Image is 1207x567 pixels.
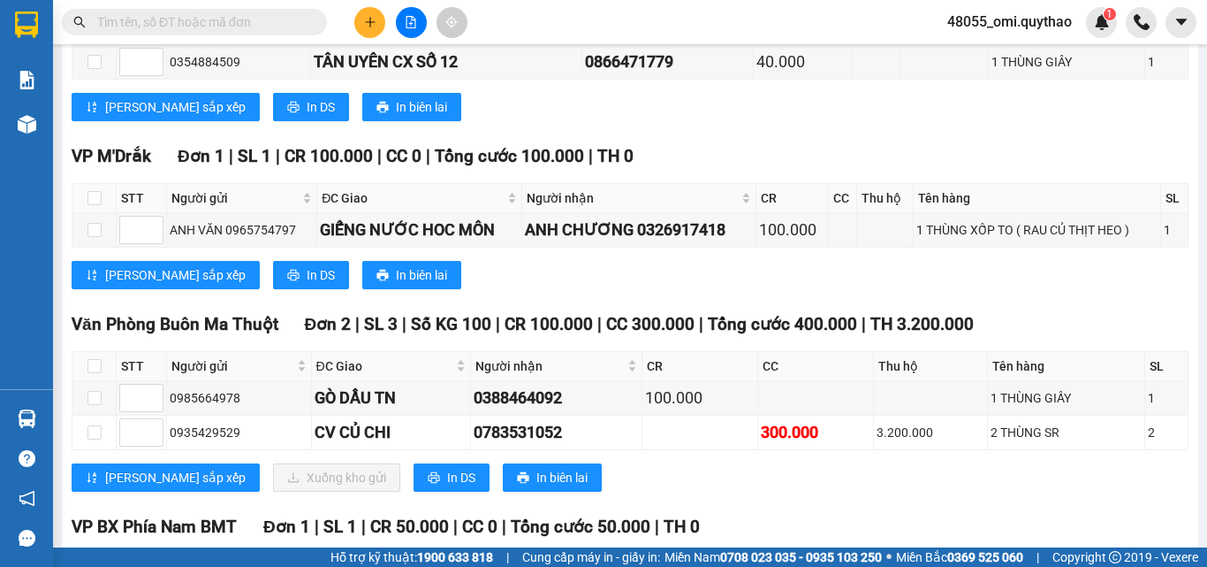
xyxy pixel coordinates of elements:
div: 2 THÙNG SR [991,423,1142,442]
span: | [506,548,509,567]
span: printer [287,101,300,115]
span: | [453,517,458,537]
span: Đơn 1 [178,146,224,166]
span: question-circle [19,450,35,467]
div: 0388464092 [474,386,639,410]
span: Miền Nam [664,548,882,567]
th: Tên hàng [914,184,1162,213]
div: CV CỦ CHI [315,420,467,445]
img: solution-icon [18,71,36,89]
span: CC 0 [386,146,421,166]
button: sort-ascending[PERSON_NAME] sắp xếp [72,464,260,492]
span: [PERSON_NAME] sắp xếp [105,265,246,285]
div: ANH CHƯƠNG 0326917418 [525,218,753,242]
img: phone-icon [1134,14,1150,30]
div: 40.000 [756,50,849,74]
span: | [361,517,366,537]
span: Hỗ trợ kỹ thuật: [330,548,493,567]
div: 300.000 [761,420,870,445]
button: caret-down [1165,7,1196,38]
span: In DS [307,265,335,285]
button: printerIn DS [273,261,349,289]
span: VP BX Phía Nam BMT [72,517,237,537]
div: 2 [1148,423,1185,442]
span: | [377,146,382,166]
span: message [19,530,35,547]
button: downloadXuống kho gửi [273,464,400,492]
div: 0985664978 [170,388,308,408]
span: Đơn 1 [263,517,310,537]
span: Đơn 2 [305,314,352,334]
span: ĐC Giao [322,188,504,208]
span: Người nhận [527,188,738,208]
span: SL 1 [238,146,271,166]
span: TH 3.200.000 [870,314,974,334]
span: | [588,146,593,166]
button: aim [436,7,467,38]
div: TÂN UYÊN CX SỐ 12 [314,50,580,74]
button: printerIn biên lai [503,464,602,492]
span: copyright [1109,551,1121,563]
span: | [699,314,703,334]
th: STT [117,352,167,381]
span: SL 1 [323,517,357,537]
th: CR [642,352,758,381]
span: printer [287,269,300,283]
span: | [655,517,659,537]
strong: 0369 525 060 [947,550,1023,564]
span: file-add [405,16,417,28]
div: GÒ DẦU TN [315,386,467,410]
div: 3.200.000 [877,423,984,442]
span: Cung cấp máy in - giấy in: [522,548,660,567]
span: Tổng cước 400.000 [708,314,857,334]
span: | [229,146,233,166]
span: | [862,314,866,334]
span: printer [428,471,440,486]
span: sort-ascending [86,101,98,115]
div: 1 THÙNG XỐP TO ( RAU CỦ THỊT HEO ) [916,220,1158,240]
div: 0866471779 [585,50,750,74]
div: 1 [1148,52,1185,72]
th: SL [1145,352,1188,381]
sup: 1 [1104,8,1116,20]
span: | [496,314,500,334]
span: In biên lai [536,468,588,487]
div: 0354884509 [170,52,307,72]
span: SL 3 [364,314,398,334]
span: TH 0 [597,146,634,166]
strong: 0708 023 035 - 0935 103 250 [720,550,882,564]
span: | [597,314,602,334]
button: file-add [396,7,427,38]
img: icon-new-feature [1094,14,1110,30]
span: In DS [307,97,335,117]
span: sort-ascending [86,269,98,283]
span: | [355,314,360,334]
span: | [1036,548,1039,567]
span: In biên lai [396,265,447,285]
span: Tổng cước 100.000 [435,146,584,166]
button: sort-ascending[PERSON_NAME] sắp xếp [72,261,260,289]
th: CC [829,184,858,213]
img: warehouse-icon [18,115,36,134]
span: CR 50.000 [370,517,449,537]
span: printer [376,101,389,115]
span: caret-down [1173,14,1189,30]
input: Tìm tên, số ĐT hoặc mã đơn [97,12,306,32]
th: CC [758,352,874,381]
span: aim [445,16,458,28]
span: [PERSON_NAME] sắp xếp [105,468,246,487]
button: printerIn biên lai [362,93,461,121]
th: CR [756,184,828,213]
span: | [402,314,406,334]
span: Miền Bắc [896,548,1023,567]
button: printerIn DS [414,464,490,492]
span: ĐC Giao [316,356,452,376]
span: In biên lai [396,97,447,117]
span: In DS [447,468,475,487]
th: SL [1161,184,1188,213]
span: Số KG 100 [411,314,491,334]
span: plus [364,16,376,28]
img: logo-vxr [15,11,38,38]
strong: 1900 633 818 [417,550,493,564]
span: ⚪️ [886,554,892,561]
